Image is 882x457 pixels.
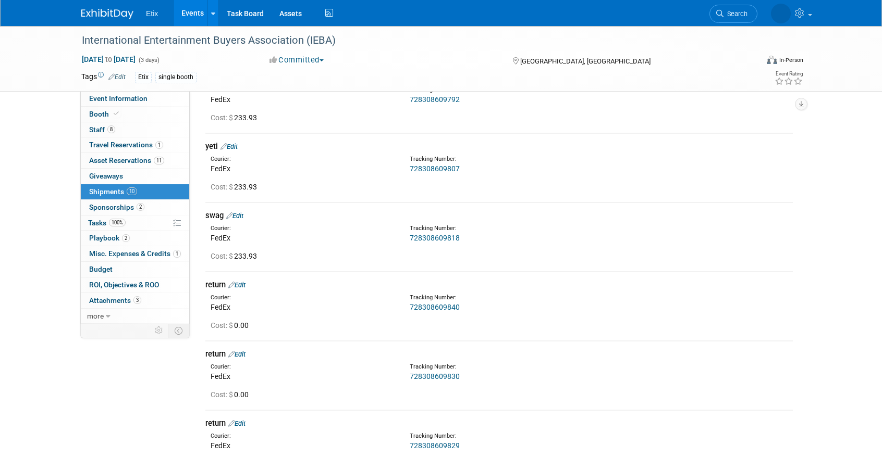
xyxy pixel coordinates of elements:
[81,107,189,122] a: Booth
[410,155,643,163] div: Tracking Number:
[89,172,123,180] span: Giveaways
[89,249,181,258] span: Misc. Expenses & Credits
[81,309,189,324] a: more
[228,281,246,289] a: Edit
[81,246,189,261] a: Misc. Expenses & Credits1
[155,72,197,83] div: single booth
[410,432,643,440] div: Tracking Number:
[724,10,748,18] span: Search
[211,390,253,399] span: 0.00
[89,110,121,118] span: Booth
[89,187,137,196] span: Shipments
[211,252,234,260] span: Cost: $
[107,125,115,133] span: 8
[410,234,460,242] a: 728308609818
[228,350,246,358] a: Edit
[109,219,126,226] span: 100%
[211,302,394,312] div: FedEx
[81,262,189,277] a: Budget
[211,390,234,399] span: Cost: $
[81,137,189,153] a: Travel Reservations1
[220,143,238,150] a: Edit
[205,349,793,360] div: return
[81,71,126,83] td: Tags
[709,5,757,23] a: Search
[89,156,164,164] span: Asset Reservations
[81,231,189,246] a: Playbook2
[410,95,460,104] a: 728308609792
[211,155,394,163] div: Courier:
[205,418,793,429] div: return
[767,56,777,64] img: Format-Inperson.png
[137,203,144,211] span: 2
[775,71,803,77] div: Event Rating
[89,265,113,273] span: Budget
[211,233,394,243] div: FedEx
[89,234,130,242] span: Playbook
[410,164,460,173] a: 728308609807
[104,55,114,64] span: to
[89,141,163,149] span: Travel Reservations
[410,363,643,371] div: Tracking Number:
[81,169,189,184] a: Giveaways
[410,372,460,380] a: 728308609830
[81,122,189,137] a: Staff8
[122,234,130,242] span: 2
[211,363,394,371] div: Courier:
[211,321,253,329] span: 0.00
[146,9,158,18] span: Etix
[266,55,328,66] button: Committed
[211,321,234,329] span: Cost: $
[410,224,643,233] div: Tracking Number:
[520,57,651,65] span: [GEOGRAPHIC_DATA], [GEOGRAPHIC_DATA]
[89,296,141,304] span: Attachments
[87,312,104,320] span: more
[81,153,189,168] a: Asset Reservations11
[81,277,189,293] a: ROI, Objectives & ROO
[138,57,160,64] span: (3 days)
[155,141,163,149] span: 1
[696,54,803,70] div: Event Format
[108,73,126,81] a: Edit
[410,303,460,311] a: 728308609840
[410,441,460,450] a: 728308609829
[205,280,793,290] div: return
[211,183,261,191] span: 233.93
[226,212,243,220] a: Edit
[81,55,136,64] span: [DATE] [DATE]
[81,293,189,308] a: Attachments3
[173,250,181,258] span: 1
[81,200,189,215] a: Sponsorships2
[211,432,394,440] div: Courier:
[211,113,261,122] span: 233.93
[205,141,793,152] div: yeti
[211,224,394,233] div: Courier:
[127,187,137,195] span: 10
[228,420,246,427] a: Edit
[211,371,394,382] div: FedEx
[89,94,148,103] span: Event Information
[211,252,261,260] span: 233.93
[114,111,119,117] i: Booth reservation complete
[211,163,394,174] div: FedEx
[779,56,803,64] div: In-Person
[89,203,144,211] span: Sponsorships
[89,125,115,134] span: Staff
[211,294,394,302] div: Courier:
[81,91,189,106] a: Event Information
[88,219,126,227] span: Tasks
[211,183,234,191] span: Cost: $
[89,281,159,289] span: ROI, Objectives & ROO
[771,4,791,23] img: Jared McEntire
[154,157,164,164] span: 11
[211,440,394,451] div: FedEx
[211,113,234,122] span: Cost: $
[81,215,189,231] a: Tasks100%
[410,294,643,302] div: Tracking Number:
[81,184,189,199] a: Shipments10
[135,72,152,83] div: Etix
[81,9,133,19] img: ExhibitDay
[133,296,141,304] span: 3
[211,94,394,105] div: FedEx
[150,324,168,337] td: Personalize Event Tab Strip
